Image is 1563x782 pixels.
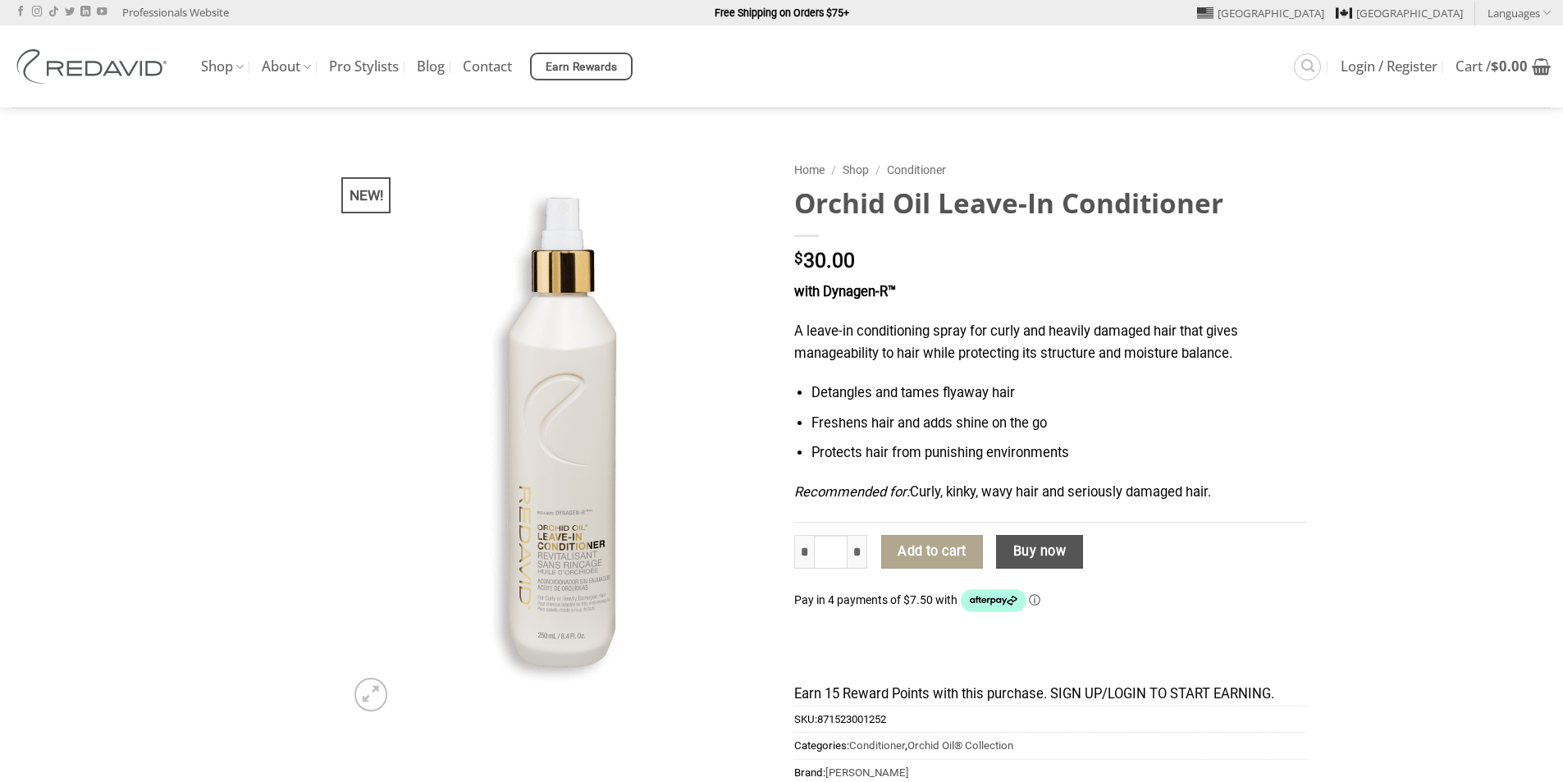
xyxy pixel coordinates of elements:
li: Freshens hair and adds shine on the go [811,413,1306,435]
button: Add to cart [881,535,983,569]
a: [GEOGRAPHIC_DATA] [1197,1,1324,25]
span: Login / Register [1341,60,1437,73]
a: Information - Opens a dialog [1029,593,1040,606]
a: View cart [1456,48,1551,85]
img: REDAVID Orchid Oil Leave-In Conditioner [345,153,770,720]
span: Pay in 4 payments of $7.50 with [794,593,960,606]
a: Orchid Oil® Collection [907,739,1013,752]
strong: Free Shipping on Orders $75+ [715,7,849,19]
a: Home [794,163,825,176]
input: Reduce quantity of Orchid Oil Leave-In Conditioner [794,535,814,569]
span: $ [1491,57,1499,75]
a: Conditioner [849,739,905,752]
p: Curly, kinky, wavy hair and seriously damaged hair. [794,482,1307,504]
span: / [875,163,880,176]
a: About [262,51,311,83]
bdi: 30.00 [794,249,855,272]
bdi: 0.00 [1491,57,1528,75]
li: Detangles and tames flyaway hair [811,382,1306,405]
span: Earn Rewards [546,58,618,76]
a: Shop [201,51,244,83]
em: Recommended for: [794,484,910,500]
span: 871523001252 [817,713,886,725]
a: Contact [463,52,512,81]
input: Increase quantity of Orchid Oil Leave-In Conditioner [848,535,867,569]
a: [PERSON_NAME] [825,766,909,779]
a: Follow on Facebook [16,7,25,18]
a: Blog [417,52,445,81]
span: / [831,163,836,176]
nav: Breadcrumb [794,161,1307,180]
button: Buy now [996,535,1082,569]
li: Protects hair from punishing environments [811,442,1306,464]
span: SKU: [794,706,1307,732]
a: Follow on Twitter [65,7,75,18]
span: $ [794,251,803,267]
img: REDAVID Salon Products | United States [12,49,176,84]
a: Follow on TikTok [48,7,58,18]
a: Search [1294,53,1321,80]
h1: Orchid Oil Leave-In Conditioner [794,185,1307,221]
a: Zoom [354,678,387,711]
a: Follow on Instagram [32,7,42,18]
a: Languages [1488,1,1551,25]
a: Pro Stylists [329,52,399,81]
a: Follow on YouTube [97,7,107,18]
div: Earn 15 Reward Points with this purchase. SIGN UP/LOGIN TO START EARNING. [794,684,1307,706]
span: Categories: , [794,732,1307,758]
a: Conditioner [887,163,946,176]
span: Cart / [1456,60,1528,73]
a: Earn Rewards [530,53,633,80]
input: Product quantity [814,535,848,569]
strong: with Dynagen-R™ [794,284,896,300]
a: Follow on LinkedIn [80,7,90,18]
a: [GEOGRAPHIC_DATA] [1336,1,1463,25]
a: Login / Register [1341,52,1437,81]
a: Shop [843,163,869,176]
p: A leave-in conditioning spray for curly and heavily damaged hair that gives manageability to hair... [794,321,1307,364]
